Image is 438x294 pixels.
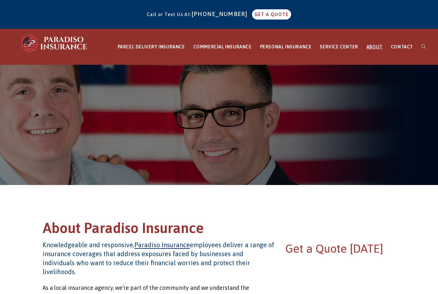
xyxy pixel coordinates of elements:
[193,44,252,49] span: COMMERCIAL INSURANCE
[362,29,387,65] a: ABOUT
[189,29,256,65] a: COMMERCIAL INSURANCE
[43,219,395,241] h1: About Paradiso Insurance
[256,29,316,65] a: PERSONAL INSURANCE
[316,29,362,65] a: SERVICE CENTER
[43,240,274,276] h4: Knowledgeable and responsive, employees deliver a range of insurance coverages that address expos...
[118,44,185,49] span: PARCEL DELIVERY INSURANCE
[252,9,291,20] a: GET A QUOTE
[114,29,189,65] a: PARCEL DELIVERY INSURANCE
[147,12,192,17] span: Call or Text Us At:
[320,44,358,49] span: SERVICE CENTER
[260,44,312,49] span: PERSONAL INSURANCE
[387,29,417,65] a: CONTACT
[134,241,190,248] a: Paradiso Insurance
[19,34,90,53] img: Paradiso Insurance
[285,240,395,256] h2: Get a Quote [DATE]
[192,11,251,17] a: [PHONE_NUMBER]
[391,44,413,49] span: CONTACT
[366,44,383,49] span: ABOUT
